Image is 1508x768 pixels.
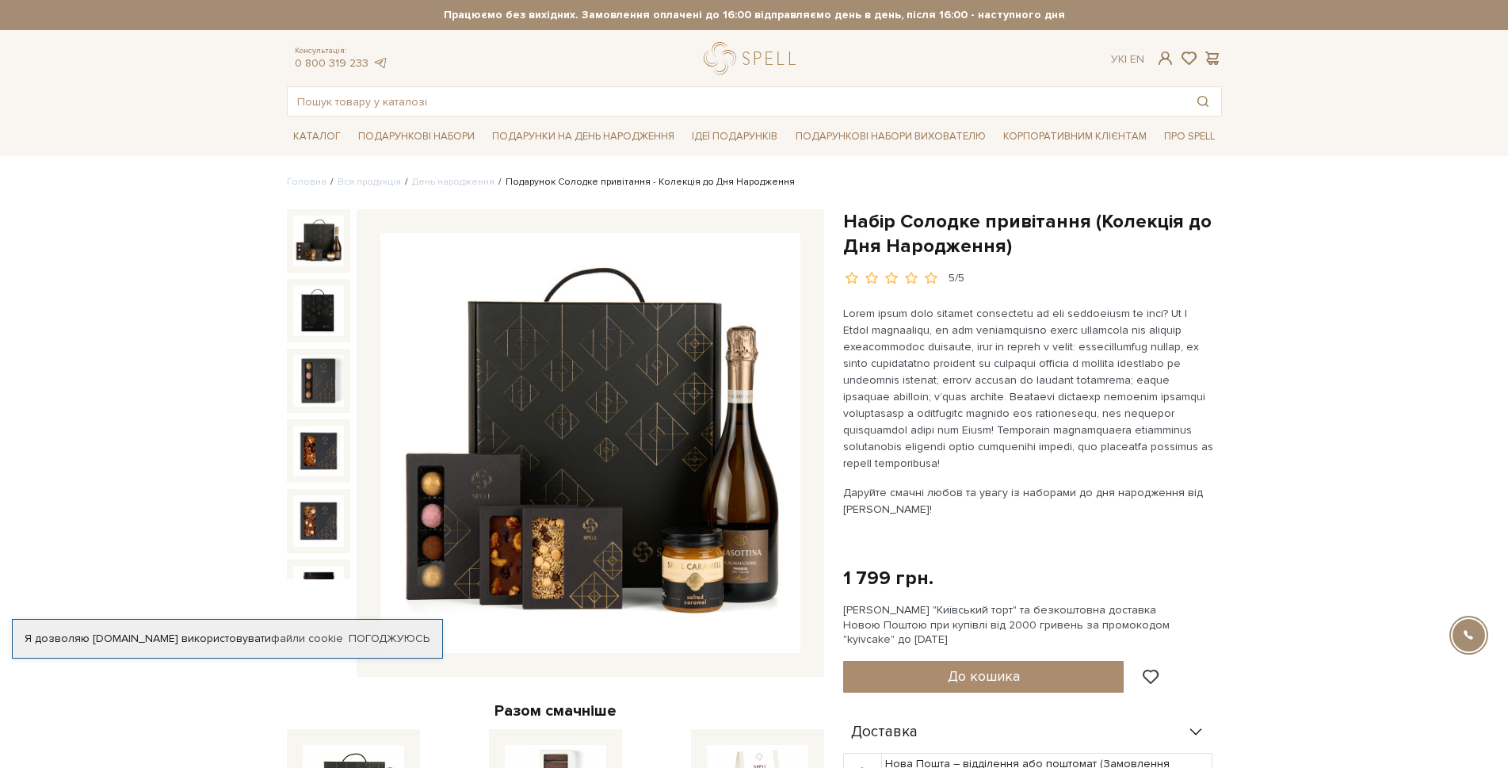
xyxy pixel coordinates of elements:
[843,661,1124,693] button: До кошика
[295,46,388,56] span: Консультація:
[271,632,343,645] a: файли cookie
[843,305,1215,472] p: Lorem ipsum dolo sitamet consectetu ad eli seddoeiusm te inci? Ut l Etdol magnaaliqu, en adm veni...
[349,632,429,646] a: Погоджуюсь
[293,495,344,546] img: Набір Солодке привітання (Колекція до Дня Народження)
[843,603,1222,647] div: [PERSON_NAME] "Київський торт" та безкоштовна доставка Новою Поштою при купівлі від 2000 гривень ...
[372,56,388,70] a: telegram
[494,175,795,189] li: Подарунок Солодке привітання - Колекція до Дня Народження
[843,484,1215,518] p: Даруйте смачні любов та увагу із наборами до дня народження від [PERSON_NAME]!
[843,209,1222,258] h1: Набір Солодке привітання (Колекція до Дня Народження)
[843,566,933,590] div: 1 799 грн.
[486,124,681,149] a: Подарунки на День народження
[293,355,344,406] img: Набір Солодке привітання (Колекція до Дня Народження)
[287,176,326,188] a: Головна
[948,667,1020,685] span: До кошика
[997,123,1153,150] a: Корпоративним клієнтам
[789,123,992,150] a: Подарункові набори вихователю
[1130,52,1144,66] a: En
[352,124,481,149] a: Подарункові набори
[338,176,401,188] a: Вся продукція
[1158,124,1221,149] a: Про Spell
[287,8,1222,22] strong: Працюємо без вихідних. Замовлення оплачені до 16:00 відправляємо день в день, після 16:00 - насту...
[1111,52,1144,67] div: Ук
[949,271,964,286] div: 5/5
[293,426,344,476] img: Набір Солодке привітання (Колекція до Дня Народження)
[1124,52,1127,66] span: |
[685,124,784,149] a: Ідеї подарунків
[412,176,494,188] a: День народження
[704,42,803,75] a: logo
[287,701,824,721] div: Разом смачніше
[13,632,442,646] div: Я дозволяю [DOMAIN_NAME] використовувати
[287,124,347,149] a: Каталог
[288,87,1185,116] input: Пошук товару у каталозі
[851,725,918,739] span: Доставка
[293,285,344,336] img: Набір Солодке привітання (Колекція до Дня Народження)
[295,56,368,70] a: 0 800 319 233
[293,566,344,617] img: Набір Солодке привітання (Колекція до Дня Народження)
[380,233,800,653] img: Набір Солодке привітання (Колекція до Дня Народження)
[1185,87,1221,116] button: Пошук товару у каталозі
[293,216,344,266] img: Набір Солодке привітання (Колекція до Дня Народження)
